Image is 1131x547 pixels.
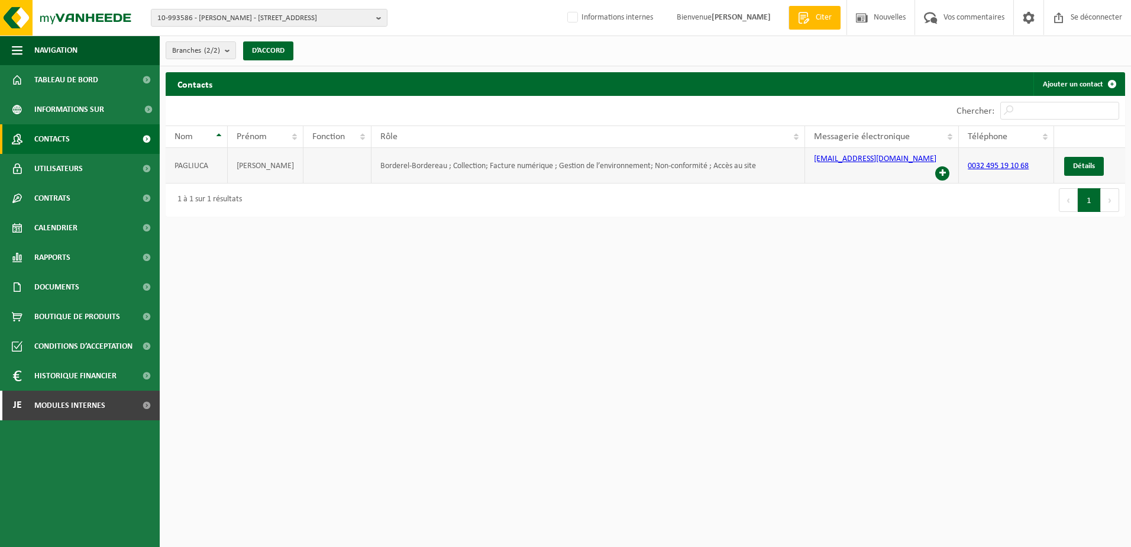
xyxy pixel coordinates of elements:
[1064,157,1104,176] a: Détails
[34,243,70,272] span: Rapports
[968,132,1007,141] span: Téléphone
[34,332,133,361] span: Conditions d’acceptation
[34,124,70,154] span: Contacts
[34,184,70,213] span: Contrats
[34,95,137,124] span: Informations sur l’entreprise
[789,6,841,30] a: Citer
[1078,188,1101,212] button: 1
[172,42,220,60] span: Branches
[968,162,1029,170] a: 0032 495 19 10 68
[172,189,242,211] div: 1 à 1 sur 1 résultats
[151,9,387,27] button: 10-993586 - [PERSON_NAME] - [STREET_ADDRESS]
[1073,162,1095,170] span: Détails
[204,47,220,54] count: (2/2)
[371,148,805,184] td: Borderel-Bordereau ; Collection; Facture numérique ; Gestion de l’environnement; Non-conformité ;...
[157,9,371,27] span: 10-993586 - [PERSON_NAME] - [STREET_ADDRESS]
[1101,188,1119,212] button: Prochain
[34,213,77,243] span: Calendrier
[1033,72,1124,96] a: Ajouter un contact
[175,132,193,141] span: Nom
[956,107,994,116] label: Chercher:
[565,9,653,27] label: Informations internes
[814,155,936,163] a: [EMAIL_ADDRESS][DOMAIN_NAME]
[1059,188,1078,212] button: Précédent
[34,65,98,95] span: Tableau de bord
[34,154,83,184] span: Utilisateurs
[166,72,224,95] h2: Contacts
[677,13,771,22] font: Bienvenue
[12,391,22,420] span: Je
[166,148,228,184] td: PAGLIUCA
[813,12,835,24] span: Citer
[228,148,303,184] td: [PERSON_NAME]
[312,132,345,141] span: Fonction
[243,41,293,60] button: D’ACCORD
[166,41,236,59] button: Branches(2/2)
[34,36,77,65] span: Navigation
[814,132,910,141] span: Messagerie électronique
[237,132,267,141] span: Prénom
[34,272,79,302] span: Documents
[380,132,398,141] span: Rôle
[34,302,120,332] span: Boutique de produits
[34,361,117,391] span: Historique financier
[712,13,771,22] strong: [PERSON_NAME]
[1043,81,1103,88] font: Ajouter un contact
[34,391,105,420] span: Modules internes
